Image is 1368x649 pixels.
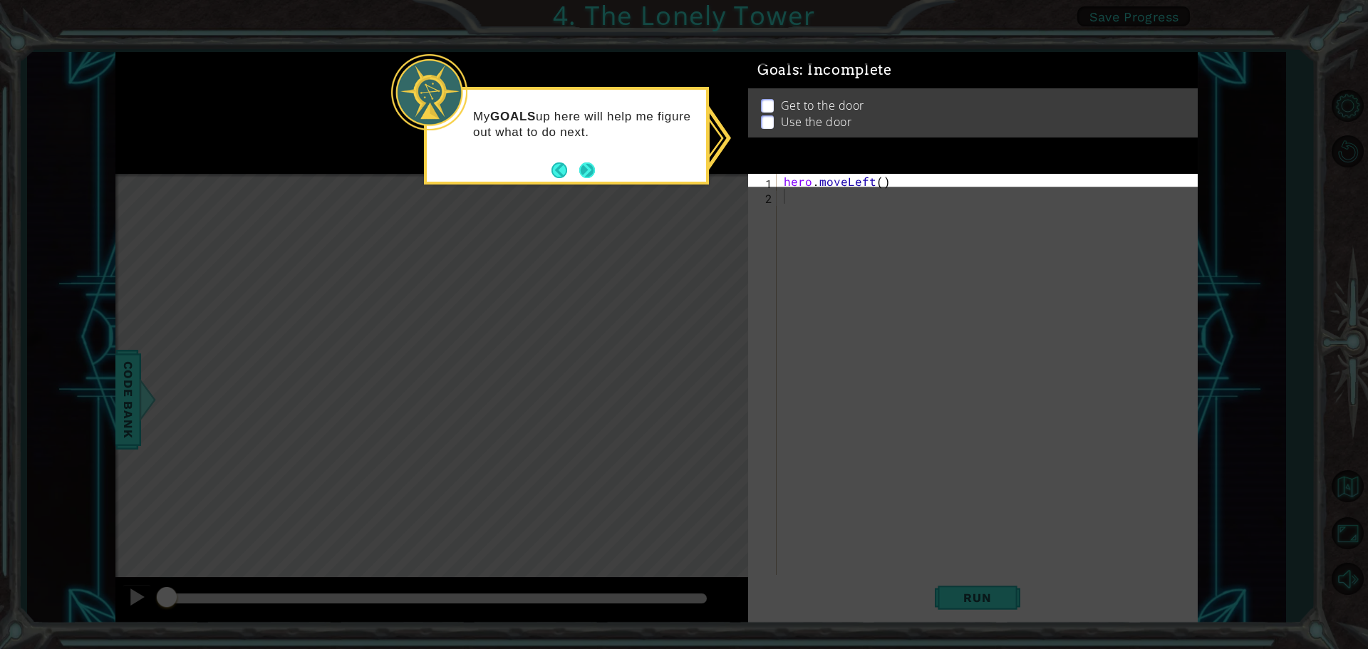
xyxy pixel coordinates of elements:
button: Back [551,162,579,178]
p: My up here will help me figure out what to do next. [473,109,696,140]
p: Get to the door [781,98,864,113]
div: 1 [751,176,777,191]
p: Use the door [781,114,852,130]
strong: GOALS [490,110,536,123]
span: : Incomplete [799,61,891,78]
span: Goals [757,61,892,79]
button: Next [574,157,599,182]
